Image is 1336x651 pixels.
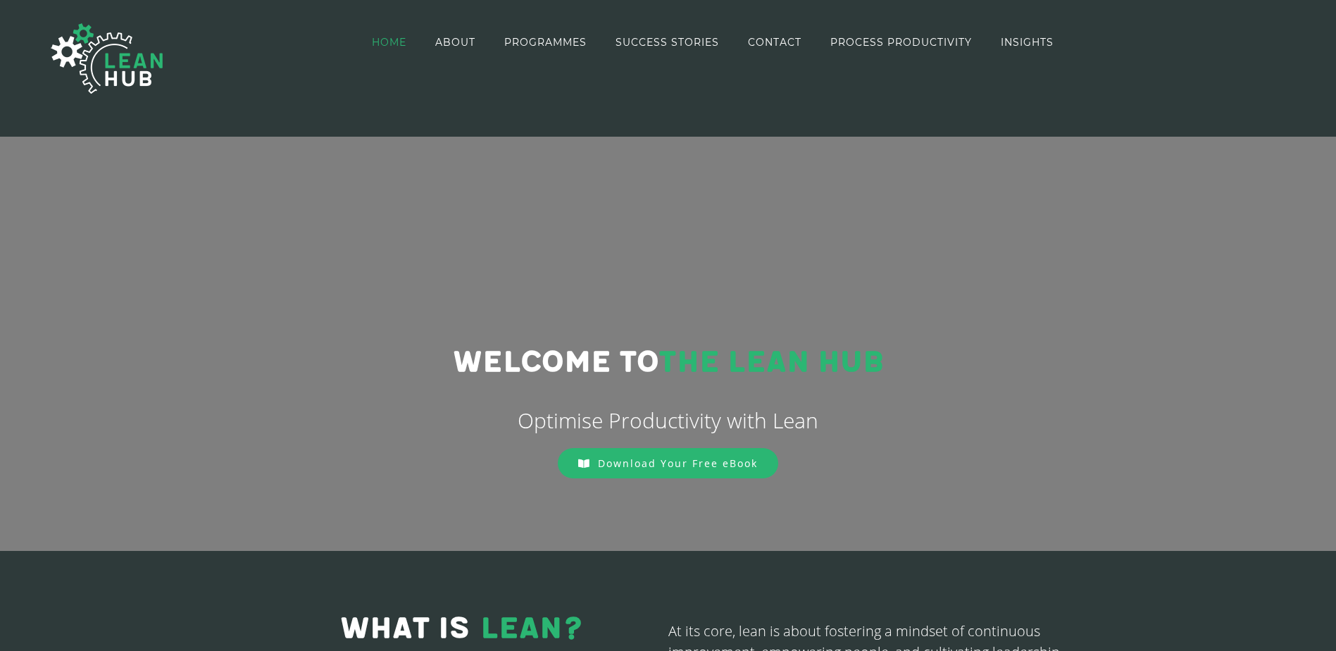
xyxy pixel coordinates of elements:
span: THE LEAN HUB [658,345,883,380]
a: SUCCESS STORIES [616,1,719,82]
a: CONTACT [748,1,801,82]
span: HOME [372,37,406,47]
img: The Lean Hub | Optimising productivity with Lean Logo [37,8,177,108]
span: Download Your Free eBook [598,457,758,470]
span: CONTACT [748,37,801,47]
span: PROCESS PRODUCTIVITY [830,37,972,47]
span: INSIGHTS [1001,37,1054,47]
span: LEAN? [480,611,584,647]
span: ABOUT [435,37,475,47]
span: WHAT IS [340,611,469,647]
a: INSIGHTS [1001,1,1054,82]
span: Optimise Productivity with Lean [518,406,818,435]
nav: Main Menu [372,1,1054,82]
span: PROGRAMMES [504,37,587,47]
a: Download Your Free eBook [558,448,778,478]
span: Welcome to [453,345,658,380]
span: SUCCESS STORIES [616,37,719,47]
a: PROGRAMMES [504,1,587,82]
a: PROCESS PRODUCTIVITY [830,1,972,82]
a: ABOUT [435,1,475,82]
a: HOME [372,1,406,82]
